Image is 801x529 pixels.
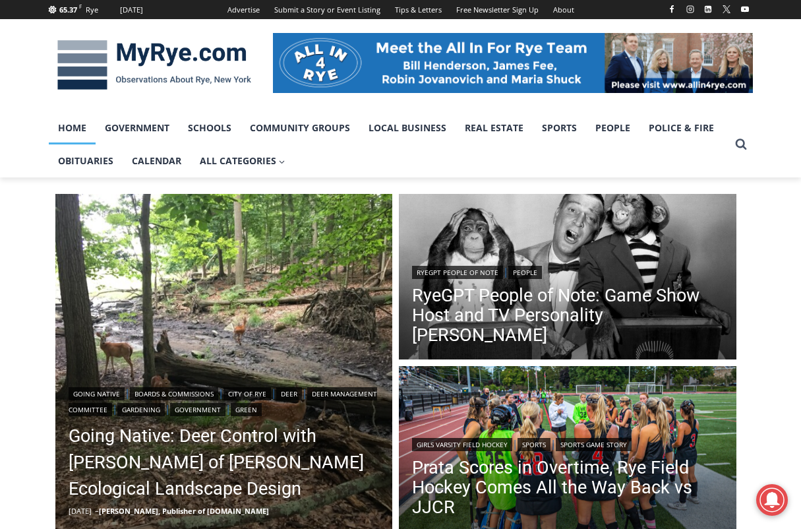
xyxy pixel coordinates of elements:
a: Local Business [359,111,456,144]
a: Sports [518,438,550,451]
a: Going Native: Deer Control with [PERSON_NAME] of [PERSON_NAME] Ecological Landscape Design [69,423,380,502]
img: (PHOTO: Publicity photo of Garry Moore with his guests, the Marquis Chimps, from The Garry Moore ... [399,194,736,363]
a: RyeGPT People of Note [412,266,503,279]
a: Obituaries [49,144,123,177]
button: View Search Form [729,133,753,156]
a: Police & Fire [639,111,723,144]
span: 65.37 [59,5,77,15]
a: [PERSON_NAME], Publisher of [DOMAIN_NAME] [99,506,269,516]
a: Read More RyeGPT People of Note: Game Show Host and TV Personality Garry Moore [399,194,736,363]
div: Rye [86,4,98,16]
a: Going Native [69,387,125,400]
a: Sports Game Story [556,438,632,451]
a: RyeGPT People of Note: Game Show Host and TV Personality [PERSON_NAME] [412,286,723,345]
div: | [412,263,723,279]
a: People [508,266,542,279]
div: | | [412,435,723,451]
a: Instagram [682,1,698,17]
a: Schools [179,111,241,144]
a: Gardening [117,403,165,416]
div: | | | | | | | [69,385,380,416]
a: X [719,1,734,17]
a: Green [231,403,262,416]
a: All Categories [191,144,295,177]
a: Facebook [664,1,680,17]
a: City of Rye [223,387,271,400]
a: Calendar [123,144,191,177]
a: Boards & Commissions [130,387,218,400]
a: Home [49,111,96,144]
span: – [95,506,99,516]
a: Prata Scores in Overtime, Rye Field Hockey Comes All the Way Back vs JJCR [412,458,723,517]
img: MyRye.com [49,31,260,100]
span: F [79,3,82,10]
a: Linkedin [700,1,716,17]
a: People [586,111,639,144]
a: Deer [276,387,302,400]
nav: Primary Navigation [49,111,729,178]
a: Sports [533,111,586,144]
a: Real Estate [456,111,533,144]
a: YouTube [737,1,753,17]
div: [DATE] [120,4,143,16]
a: Girls Varsity Field Hockey [412,438,512,451]
span: All Categories [200,154,285,168]
img: All in for Rye [273,33,753,92]
a: Government [170,403,225,416]
a: Government [96,111,179,144]
a: Community Groups [241,111,359,144]
time: [DATE] [69,506,92,516]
